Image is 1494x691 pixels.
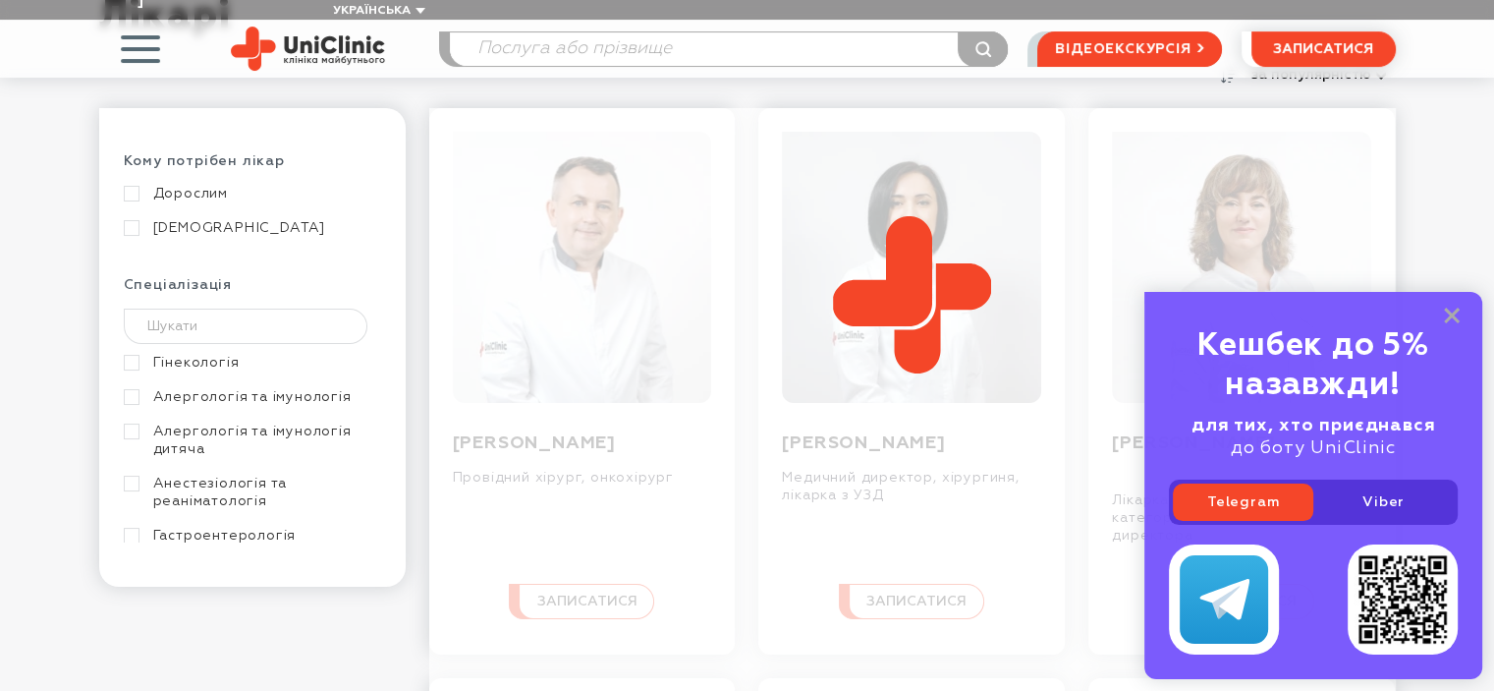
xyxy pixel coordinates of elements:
[124,527,376,545] a: Гастроентерологія
[1173,484,1313,521] a: Telegram
[124,185,376,202] a: Дорослим
[124,354,376,372] a: Гінекологія
[231,27,385,71] img: Uniclinic
[1037,31,1221,67] a: відеоекскурсія
[124,309,368,344] input: Шукати
[1191,417,1435,434] b: для тих, хто приєднався
[124,276,381,309] div: Спеціалізація
[1169,326,1458,405] div: Кешбек до 5% назавжди!
[1251,31,1396,67] button: записатися
[124,219,376,237] a: [DEMOGRAPHIC_DATA]
[450,32,1008,66] input: Послуга або прізвище
[1313,484,1454,521] a: Viber
[1055,32,1190,66] span: відеоекскурсія
[1273,42,1373,56] span: записатися
[1169,415,1458,460] div: до боту UniClinic
[328,4,425,19] button: Українська
[124,152,381,185] div: Кому потрібен лікар
[333,5,411,17] span: Українська
[124,475,376,510] a: Анестезіологія та реаніматологія
[124,388,376,406] a: Алергологія та імунологія
[124,423,376,458] a: Алергологія та імунологія дитяча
